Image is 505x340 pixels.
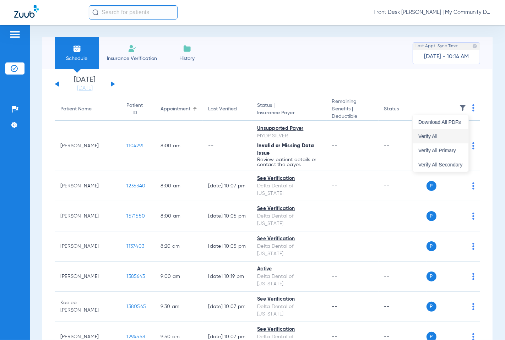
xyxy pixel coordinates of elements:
[418,162,463,167] span: Verify All Secondary
[418,148,463,153] span: Verify All Primary
[418,120,463,125] span: Download All PDFs
[469,306,505,340] iframe: Chat Widget
[418,134,463,139] span: Verify All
